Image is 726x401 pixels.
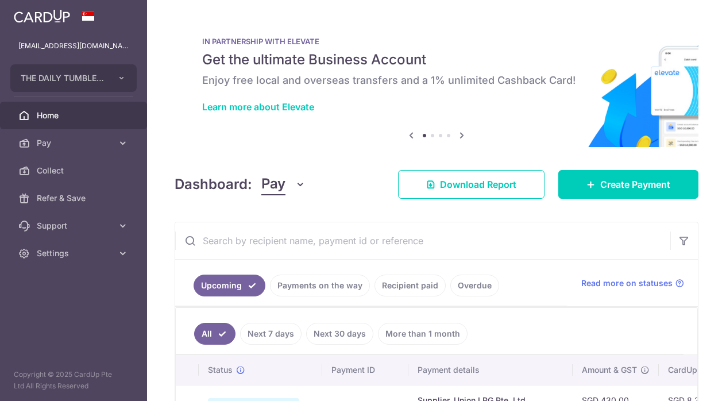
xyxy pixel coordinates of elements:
[175,174,252,195] h4: Dashboard:
[600,178,670,191] span: Create Payment
[306,323,373,345] a: Next 30 days
[18,40,129,52] p: [EMAIL_ADDRESS][DOMAIN_NAME]
[450,275,499,296] a: Overdue
[10,64,137,92] button: THE DAILY TUMBLE PTE. LTD.
[322,355,408,385] th: Payment ID
[175,18,698,147] img: Renovation banner
[208,364,233,376] span: Status
[558,170,698,199] a: Create Payment
[37,192,113,204] span: Refer & Save
[14,9,70,23] img: CardUp
[202,74,671,87] h6: Enjoy free local and overseas transfers and a 1% unlimited Cashback Card!
[175,222,670,259] input: Search by recipient name, payment id or reference
[37,248,113,259] span: Settings
[582,364,637,376] span: Amount & GST
[202,101,314,113] a: Learn more about Elevate
[240,323,302,345] a: Next 7 days
[378,323,468,345] a: More than 1 month
[37,165,113,176] span: Collect
[440,178,516,191] span: Download Report
[194,323,235,345] a: All
[581,277,673,289] span: Read more on statuses
[21,72,106,84] span: THE DAILY TUMBLE PTE. LTD.
[374,275,446,296] a: Recipient paid
[261,173,285,195] span: Pay
[37,110,113,121] span: Home
[581,277,684,289] a: Read more on statuses
[202,51,671,69] h5: Get the ultimate Business Account
[202,37,671,46] p: IN PARTNERSHIP WITH ELEVATE
[408,355,573,385] th: Payment details
[37,220,113,232] span: Support
[194,275,265,296] a: Upcoming
[270,275,370,296] a: Payments on the way
[37,137,113,149] span: Pay
[398,170,544,199] a: Download Report
[668,364,712,376] span: CardUp fee
[261,173,306,195] button: Pay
